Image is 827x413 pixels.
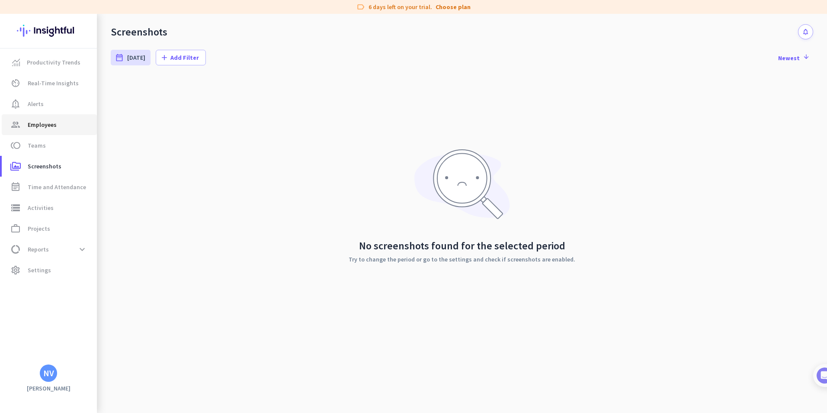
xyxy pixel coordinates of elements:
span: Real-Time Insights [28,78,79,88]
p: Try to change the period or go to the settings and check if screenshots are enabled. [349,256,575,262]
span: Activities [28,203,54,213]
span: Productivity Trends [27,57,80,68]
span: Projects [28,223,50,234]
i: event_note [10,182,21,192]
a: av_timerReal-Time Insights [2,73,97,94]
span: Time and Attendance [28,182,86,192]
a: storageActivities [2,197,97,218]
div: Screenshots [111,26,167,39]
i: group [10,119,21,130]
i: av_timer [10,78,21,88]
span: [DATE] [127,53,145,62]
a: data_usageReportsexpand_more [2,239,97,260]
span: Reports [28,244,49,255]
span: Employees [28,119,57,130]
h2: No screenshots found for the selected period [349,241,575,251]
i: date_range [115,53,124,62]
span: Settings [28,265,51,275]
i: notification_important [10,99,21,109]
i: settings [10,265,21,275]
img: no-search-results.svg [414,149,510,219]
span: Newest [778,53,810,62]
span: Screenshots [28,161,61,171]
a: event_noteTime and Attendance [2,177,97,197]
div: NV [43,369,54,378]
button: expand_more [74,242,90,257]
i: toll [10,140,21,151]
button: notifications [798,24,813,39]
span: Teams [28,140,46,151]
a: menu-itemProductivity Trends [2,52,97,73]
i: work_outline [10,223,21,234]
i: notifications [802,28,809,35]
i: data_usage [10,244,21,255]
span: Add Filter [170,53,199,62]
a: notification_importantAlerts [2,94,97,114]
img: Insightful logo [17,14,80,48]
i: arrow_downward [801,53,810,60]
a: tollTeams [2,135,97,156]
button: Newest arrow_downward [775,50,813,65]
a: groupEmployees [2,114,97,135]
button: addAdd Filter [156,50,206,65]
i: storage [10,203,21,213]
a: settingsSettings [2,260,97,281]
img: menu-item [12,58,20,66]
a: work_outlineProjects [2,218,97,239]
i: add [160,53,169,62]
a: Choose plan [436,3,471,11]
i: perm_media [10,161,21,171]
i: label [356,3,365,11]
span: Alerts [28,99,44,109]
a: perm_mediaScreenshots [2,156,97,177]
